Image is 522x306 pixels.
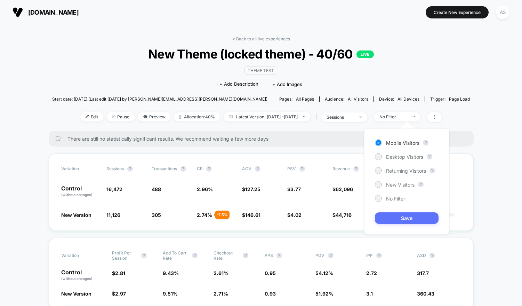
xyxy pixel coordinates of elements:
[229,115,233,118] img: calendar
[374,96,425,102] span: Device:
[332,212,352,218] span: $
[180,166,186,172] button: ?
[315,253,324,258] span: PDV
[429,168,435,173] button: ?
[242,186,260,192] span: $
[61,276,93,281] span: (without changes)
[152,186,161,192] span: 488
[299,166,305,172] button: ?
[496,6,509,19] div: AS
[112,115,115,118] img: end
[106,186,122,192] span: 16,472
[245,212,260,218] span: 146.61
[244,66,277,74] span: Theme Test
[242,212,260,218] span: $
[215,211,230,219] div: - 7.5 %
[418,182,424,187] button: ?
[276,253,282,258] button: ?
[356,50,374,58] p: LIVE
[86,115,89,118] img: edit
[314,112,321,122] span: |
[426,6,489,18] button: Create New Experience
[61,193,93,197] span: (without changes)
[386,168,426,174] span: Returning Visitors
[265,270,276,276] span: 0.95
[328,253,334,258] button: ?
[141,253,147,258] button: ?
[279,96,314,102] div: Pages:
[336,186,353,192] span: 62,096
[397,96,419,102] span: all devices
[287,212,302,218] span: $
[28,9,79,16] span: [DOMAIN_NAME]
[192,253,198,258] button: ?
[61,291,91,297] span: New Version
[219,81,258,88] span: + Add Description
[296,96,314,102] span: all pages
[179,115,182,119] img: rebalance
[366,270,377,276] span: 2.72
[332,186,353,192] span: $
[138,112,171,121] span: Preview
[412,116,415,117] img: end
[206,166,212,172] button: ?
[13,7,23,17] img: Visually logo
[67,136,460,142] span: There are still no statistically significant results. We recommend waiting a few more days
[376,253,382,258] button: ?
[255,166,260,172] button: ?
[265,291,276,297] span: 0.93
[290,186,301,192] span: 3.77
[115,291,126,297] span: 2.97
[427,154,432,159] button: ?
[272,81,302,87] span: + Add Images
[61,212,91,218] span: New Version
[152,166,177,171] span: Transactions
[214,250,239,261] span: Checkout Rate
[386,154,423,160] span: Desktop Visitors
[106,166,124,171] span: Sessions
[366,253,373,258] span: IPP
[417,253,426,258] span: ASD
[224,112,311,121] span: Latest Version: [DATE] - [DATE]
[61,186,99,197] p: Control
[112,270,125,276] span: $
[163,270,179,276] span: 9.43 %
[214,270,228,276] span: 2.61 %
[430,96,470,102] div: Trigger:
[366,291,373,297] span: 3.1
[61,269,105,281] p: Control
[197,212,212,218] span: 2.74 %
[174,112,220,121] span: Allocation: 40%
[379,114,407,119] div: No Filter
[61,166,99,172] span: Variation
[265,253,273,258] span: PPS
[290,212,302,218] span: 4.02
[327,115,354,120] div: sessions
[287,186,301,192] span: $
[214,291,228,297] span: 2.71 %
[242,166,251,171] span: AOV
[386,196,405,202] span: No Filter
[348,96,368,102] span: All Visitors
[197,166,203,171] span: CR
[107,112,135,121] span: Pause
[243,253,248,258] button: ?
[449,96,470,102] span: Page Load
[112,250,138,261] span: Profit Per Session
[197,186,213,192] span: 2.96 %
[115,270,125,276] span: 2.81
[423,140,428,146] button: ?
[325,96,368,102] div: Audience:
[80,112,103,121] span: Edit
[417,291,434,297] span: 360.43
[315,270,333,276] span: 54.12 %
[494,5,512,19] button: AS
[73,47,449,61] span: New Theme (locked theme) - 40/60
[287,166,296,171] span: PSV
[127,166,133,172] button: ?
[61,250,99,261] span: Variation
[52,96,267,102] span: Start date: [DATE] (Last edit [DATE] by [PERSON_NAME][EMAIL_ADDRESS][PERSON_NAME][DOMAIN_NAME])
[163,250,188,261] span: Add To Cart Rate
[336,212,352,218] span: 44,716
[429,253,435,258] button: ?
